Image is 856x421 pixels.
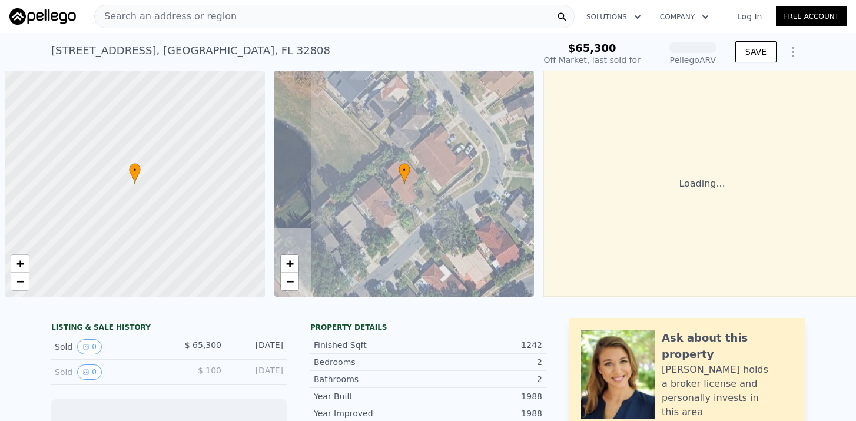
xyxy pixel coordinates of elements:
[428,339,542,351] div: 1242
[428,390,542,402] div: 1988
[776,6,847,26] a: Free Account
[231,339,283,354] div: [DATE]
[314,390,428,402] div: Year Built
[314,339,428,351] div: Finished Sqft
[662,363,793,419] div: [PERSON_NAME] holds a broker license and personally invests in this area
[286,256,293,271] span: +
[198,366,221,375] span: $ 100
[185,340,221,350] span: $ 65,300
[77,364,102,380] button: View historical data
[129,163,141,184] div: •
[428,373,542,385] div: 2
[428,407,542,419] div: 1988
[77,339,102,354] button: View historical data
[735,41,777,62] button: SAVE
[231,364,283,380] div: [DATE]
[781,40,805,64] button: Show Options
[651,6,718,28] button: Company
[568,42,616,54] span: $65,300
[55,364,160,380] div: Sold
[723,11,776,22] a: Log In
[16,274,24,289] span: −
[16,256,24,271] span: +
[314,373,428,385] div: Bathrooms
[669,54,716,66] div: Pellego ARV
[281,255,298,273] a: Zoom in
[314,407,428,419] div: Year Improved
[662,330,793,363] div: Ask about this property
[314,356,428,368] div: Bedrooms
[544,54,641,66] div: Off Market, last sold for
[51,42,330,59] div: [STREET_ADDRESS] , [GEOGRAPHIC_DATA] , FL 32808
[95,9,237,24] span: Search an address or region
[11,273,29,290] a: Zoom out
[310,323,546,332] div: Property details
[577,6,651,28] button: Solutions
[55,339,160,354] div: Sold
[11,255,29,273] a: Zoom in
[51,323,287,334] div: LISTING & SALE HISTORY
[286,274,293,289] span: −
[399,165,410,175] span: •
[428,356,542,368] div: 2
[129,165,141,175] span: •
[9,8,76,25] img: Pellego
[399,163,410,184] div: •
[281,273,298,290] a: Zoom out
